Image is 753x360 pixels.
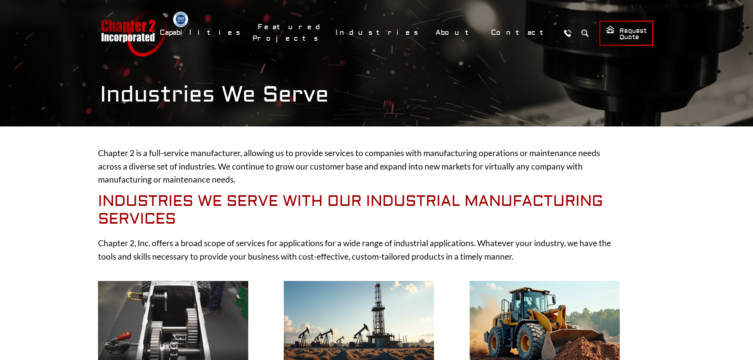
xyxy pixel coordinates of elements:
h2: Industries We Serve With Our Industrial Manufacturing Services [98,192,620,228]
a: Request Quote [599,21,653,46]
p: Chapter 2, Inc. offers a broad scope of services for applications for a wide range of industrial ... [98,236,620,263]
a: Industries [330,24,427,41]
a: Featured Projects [253,19,326,47]
a: Chapter 2 Incorporated [100,9,167,57]
a: Call Us [561,26,575,40]
a: About [430,24,482,41]
a: Contact [486,24,557,41]
p: Chapter 2 is a full-service manufacturer, allowing us to provide services to companies with manuf... [98,146,620,186]
button: Search [578,26,593,40]
a: Capabilities [155,24,249,41]
h1: Industries We Serve [100,81,653,108]
span: Request Quote [606,25,647,41]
